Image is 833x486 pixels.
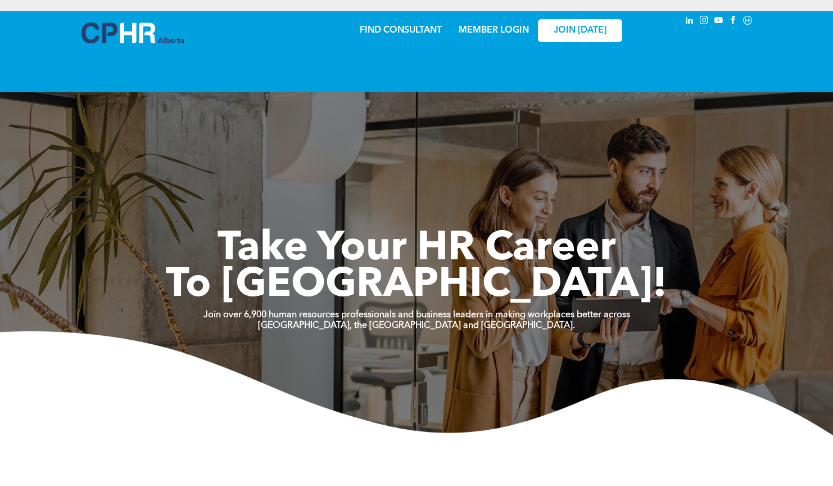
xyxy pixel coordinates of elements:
span: JOIN [DATE] [554,25,606,36]
strong: Join over 6,900 human resources professionals and business leaders in making workplaces better ac... [203,310,630,319]
span: Take Your HR Career [218,229,616,269]
img: A blue and white logo for cp alberta [82,22,184,43]
a: facebook [727,14,739,29]
span: To [GEOGRAPHIC_DATA]! [166,265,667,306]
a: youtube [712,14,725,29]
a: linkedin [683,14,695,29]
a: Social network [741,14,754,29]
a: FIND CONSULTANT [360,26,442,35]
strong: [GEOGRAPHIC_DATA], the [GEOGRAPHIC_DATA] and [GEOGRAPHIC_DATA]. [258,321,575,330]
a: instagram [698,14,710,29]
a: JOIN [DATE] [538,19,622,42]
a: MEMBER LOGIN [459,26,529,35]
